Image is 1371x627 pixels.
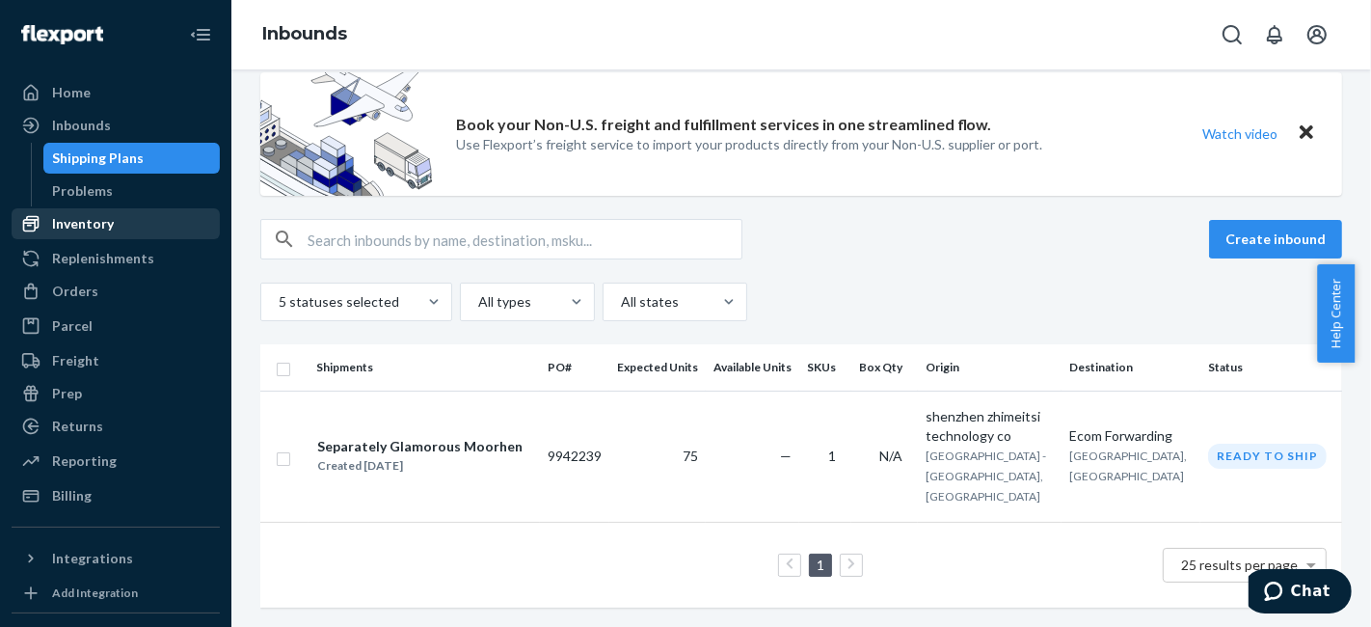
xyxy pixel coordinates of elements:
button: Open account menu [1298,15,1336,54]
span: — [780,448,792,464]
a: Reporting [12,446,220,477]
a: Home [12,77,220,108]
button: Watch video [1190,120,1290,148]
span: 25 results per page [1182,557,1299,573]
a: Prep [12,378,220,409]
ol: breadcrumbs [247,7,363,63]
input: All types [476,292,478,312]
div: Ready to ship [1208,444,1327,468]
th: Origin [918,344,1062,391]
div: Home [52,83,91,102]
div: Ecom Forwarding [1069,426,1193,446]
th: Available Units [706,344,799,391]
th: Shipments [309,344,540,391]
div: Problems [53,181,114,201]
a: Returns [12,411,220,442]
button: Open notifications [1255,15,1294,54]
a: Billing [12,480,220,511]
a: Problems [43,176,221,206]
span: [GEOGRAPHIC_DATA] - [GEOGRAPHIC_DATA], [GEOGRAPHIC_DATA] [926,449,1046,504]
img: Flexport logo [21,25,103,44]
a: Page 1 is your current page [813,557,828,573]
a: Replenishments [12,243,220,274]
div: Shipping Plans [53,149,145,168]
button: Open Search Box [1213,15,1251,54]
td: 9942239 [540,391,609,522]
div: Parcel [52,316,93,336]
button: Close Navigation [181,15,220,54]
th: Destination [1062,344,1200,391]
th: PO# [540,344,609,391]
input: 5 statuses selected [277,292,279,312]
button: Close [1294,120,1319,148]
span: 75 [683,448,698,464]
button: Create inbound [1209,220,1342,259]
div: Inbounds [52,116,111,135]
th: Status [1200,344,1342,391]
span: N/A [879,448,902,464]
a: Parcel [12,311,220,341]
div: Add Integration [52,585,138,601]
div: Separately Glamorous Moorhen [317,437,523,456]
th: SKUs [799,344,851,391]
button: Integrations [12,543,220,574]
div: Replenishments [52,249,154,268]
div: Freight [52,351,99,370]
div: shenzhen zhimeitsi technology co [926,407,1054,446]
div: Prep [52,384,82,403]
button: Help Center [1317,264,1355,363]
input: Search inbounds by name, destination, msku... [308,220,741,259]
div: Returns [52,417,103,436]
th: Expected Units [609,344,706,391]
a: Add Integration [12,582,220,605]
a: Orders [12,276,220,307]
p: Use Flexport’s freight service to import your products directly from your Non-U.S. supplier or port. [456,135,1043,154]
a: Inbounds [12,110,220,141]
div: Created [DATE] [317,456,523,476]
div: Orders [52,282,98,301]
a: Shipping Plans [43,143,221,174]
div: Billing [52,486,92,505]
a: Freight [12,345,220,376]
div: Reporting [52,451,117,471]
input: All states [619,292,621,312]
a: Inventory [12,208,220,239]
p: Book your Non-U.S. freight and fulfillment services in one streamlined flow. [456,114,992,136]
span: 1 [828,448,836,464]
span: [GEOGRAPHIC_DATA], [GEOGRAPHIC_DATA] [1069,449,1187,483]
div: Inventory [52,214,114,233]
th: Box Qty [851,344,918,391]
a: Inbounds [262,23,347,44]
iframe: Opens a widget where you can chat to one of our agents [1249,569,1352,617]
div: Integrations [52,549,133,568]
